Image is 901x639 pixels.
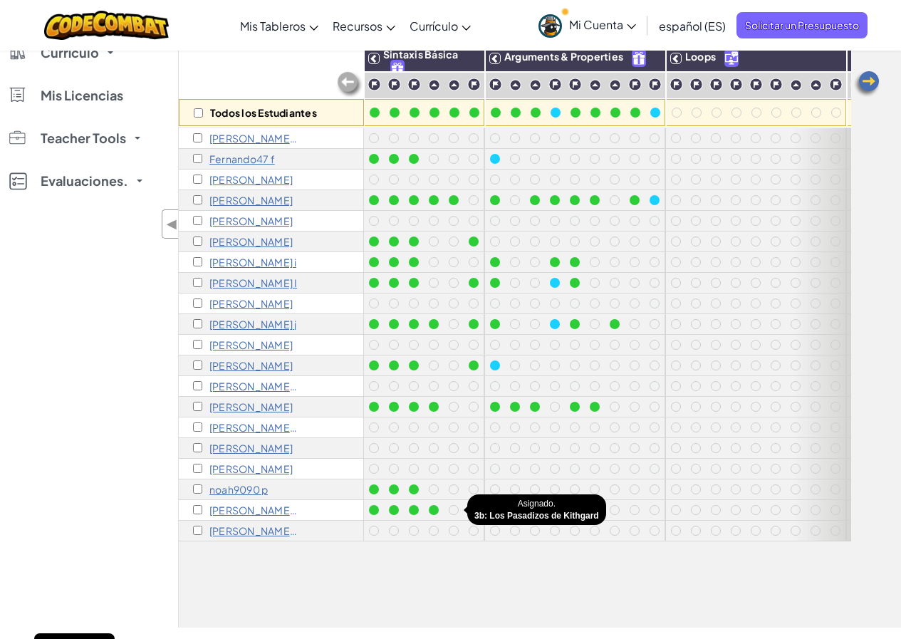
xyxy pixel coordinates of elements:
img: IconUnlockWithCall.svg [725,50,738,66]
img: CodeCombat logo [44,11,169,40]
p: Manuel santana martin.KL m [209,380,298,392]
p: Miguel Gálvez Sánchez M [209,463,293,474]
img: IconPracticeLevel.svg [810,79,822,91]
p: hugo H [209,236,293,247]
p: Miguel Gálvez Sánchez M [209,442,293,454]
img: IconFreeLevelv2.svg [632,50,645,66]
p: Sofía Benitez S [209,525,298,536]
img: IconChallengeLevel.svg [689,78,703,91]
img: IconChallengeLevel.svg [829,78,843,91]
span: Mi Cuenta [569,17,636,32]
img: IconChallengeLevel.svg [568,78,582,91]
img: IconChallengeLevel.svg [670,78,683,91]
img: Arrow_Left.png [853,70,881,98]
img: IconChallengeLevel.svg [709,78,723,91]
span: Mis Tableros [240,19,306,33]
strong: 3b: Los Pasadizos de Kithgard [474,511,599,521]
img: Arrow_Left_Inactive.png [335,71,364,99]
p: Salma Jiménez Pastor S [209,504,298,516]
p: noah9090 p [209,484,268,495]
p: Hangjun jiang H [209,194,293,206]
p: hugo h [209,174,293,185]
a: Solicitar un Presupuesto [736,12,868,38]
img: IconChallengeLevel.svg [769,78,783,91]
img: IconFreeLevelv2.svg [391,61,404,77]
span: ◀ [166,214,178,234]
p: javier oretga martin j [209,298,293,309]
img: IconChallengeLevel.svg [749,78,763,91]
img: IconPracticeLevel.svg [529,79,541,91]
img: IconPracticeLevel.svg [790,79,802,91]
span: Recursos [333,19,382,33]
span: Currículo [41,46,99,59]
span: Arguments & Properties [504,50,623,63]
img: IconChallengeLevel.svg [368,78,381,91]
a: Recursos [325,6,402,45]
p: Ismael Varela Acosta I [209,277,297,289]
img: avatar [538,14,562,38]
img: IconPracticeLevel.svg [448,79,460,91]
img: IconChallengeLevel.svg [387,78,401,91]
p: Benjamin Cuneo b [209,133,298,144]
img: IconChallengeLevel.svg [467,78,481,91]
img: IconChallengeLevel.svg [648,78,662,91]
span: Mis Licencias [41,89,123,102]
div: Asignado. [467,494,606,525]
span: Evaluaciones. [41,175,128,187]
p: Fernando47 f [209,153,275,165]
p: Manuel marin m [209,339,293,350]
img: IconChallengeLevel.svg [729,78,743,91]
a: Mi Cuenta [531,3,643,48]
p: joel rodriguez paredes j [209,318,296,330]
p: Matias Sebastian Galeano M [209,422,298,433]
span: Sintaxis Básica [383,48,458,61]
p: Todos los Estudiantes [210,107,317,118]
img: IconChallengeLevel.svg [850,78,864,91]
img: IconChallengeLevel.svg [548,78,562,91]
a: Mis Tableros [233,6,325,45]
a: Currículo [402,6,478,45]
img: IconChallengeLevel.svg [628,78,642,91]
img: IconChallengeLevel.svg [407,78,421,91]
span: Teacher Tools [41,132,126,145]
p: Hector Giron Herrera H [209,215,293,227]
span: español (ES) [659,19,726,33]
span: Currículo [410,19,458,33]
p: Iker Gmyrya Gelo i [209,256,296,268]
img: IconPracticeLevel.svg [428,79,440,91]
a: español (ES) [652,6,733,45]
img: IconPracticeLevel.svg [609,79,621,91]
img: IconPracticeLevel.svg [509,79,521,91]
p: manuel santana martin m [209,360,293,371]
span: Loops [685,50,716,63]
p: Mar Ambrosio López M [209,401,293,412]
img: IconChallengeLevel.svg [489,78,502,91]
img: IconPracticeLevel.svg [589,79,601,91]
